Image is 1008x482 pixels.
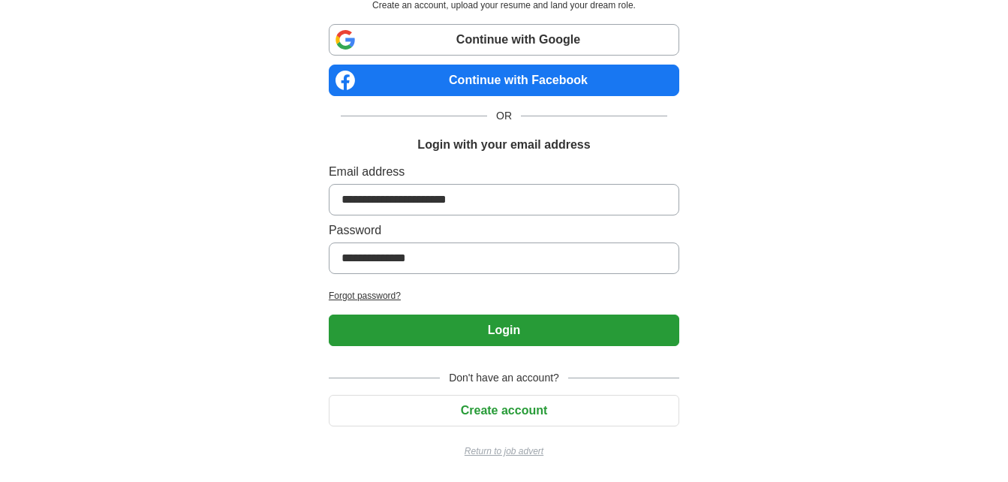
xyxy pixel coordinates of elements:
a: Continue with Google [329,24,679,56]
label: Password [329,221,679,239]
a: Create account [329,404,679,417]
button: Create account [329,395,679,426]
a: Return to job advert [329,444,679,458]
a: Forgot password? [329,289,679,303]
h1: Login with your email address [417,136,590,154]
span: OR [487,108,521,124]
a: Continue with Facebook [329,65,679,96]
button: Login [329,315,679,346]
label: Email address [329,163,679,181]
span: Don't have an account? [440,370,568,386]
